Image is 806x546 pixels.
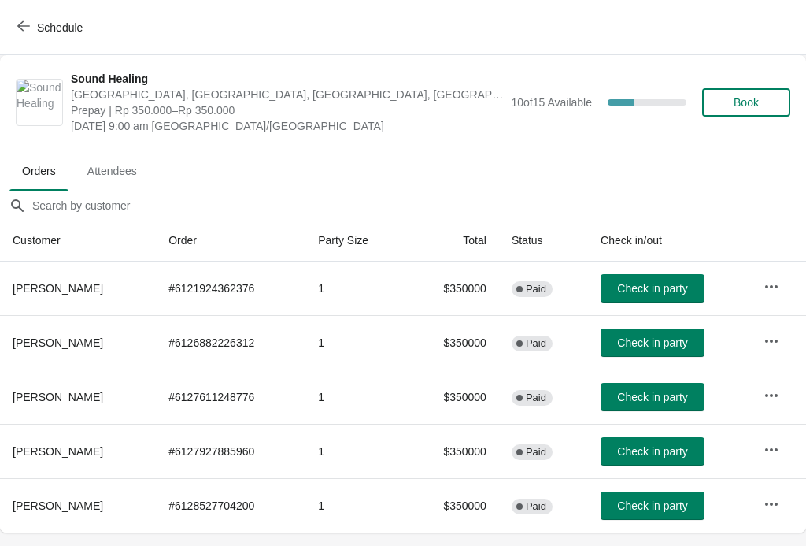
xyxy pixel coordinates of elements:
[617,282,687,295] span: Check in party
[156,424,305,478] td: # 6127927885960
[305,478,407,533] td: 1
[526,392,546,404] span: Paid
[305,262,407,315] td: 1
[13,445,103,458] span: [PERSON_NAME]
[407,315,499,370] td: $350000
[601,329,704,357] button: Check in party
[8,13,95,42] button: Schedule
[499,220,588,262] th: Status
[305,220,407,262] th: Party Size
[9,157,68,185] span: Orders
[37,21,83,34] span: Schedule
[407,370,499,424] td: $350000
[13,336,103,349] span: [PERSON_NAME]
[75,157,150,185] span: Attendees
[407,220,499,262] th: Total
[71,87,503,102] span: [GEOGRAPHIC_DATA], [GEOGRAPHIC_DATA], [GEOGRAPHIC_DATA], [GEOGRAPHIC_DATA], [GEOGRAPHIC_DATA]
[13,500,103,512] span: [PERSON_NAME]
[617,336,687,349] span: Check in party
[305,424,407,478] td: 1
[617,445,687,458] span: Check in party
[526,283,546,295] span: Paid
[305,370,407,424] td: 1
[617,500,687,512] span: Check in party
[17,80,62,125] img: Sound Healing
[601,437,704,466] button: Check in party
[407,478,499,533] td: $350000
[305,315,407,370] td: 1
[71,118,503,134] span: [DATE] 9:00 am [GEOGRAPHIC_DATA]/[GEOGRAPHIC_DATA]
[601,274,704,303] button: Check in party
[734,96,759,109] span: Book
[71,102,503,118] span: Prepay | Rp 350.000–Rp 350.000
[601,383,704,411] button: Check in party
[156,220,305,262] th: Order
[31,191,806,220] input: Search by customer
[156,478,305,533] td: # 6128527704200
[156,370,305,424] td: # 6127611248776
[13,282,103,295] span: [PERSON_NAME]
[526,337,546,350] span: Paid
[13,391,103,403] span: [PERSON_NAME]
[407,424,499,478] td: $350000
[407,262,499,315] td: $350000
[617,391,687,403] span: Check in party
[601,492,704,520] button: Check in party
[156,315,305,370] td: # 6126882226312
[526,446,546,459] span: Paid
[71,71,503,87] span: Sound Healing
[526,500,546,513] span: Paid
[511,96,592,109] span: 10 of 15 Available
[156,262,305,315] td: # 6121924362376
[588,220,751,262] th: Check in/out
[702,88,790,117] button: Book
